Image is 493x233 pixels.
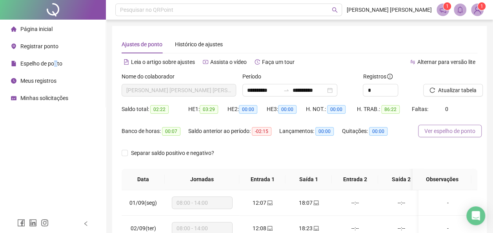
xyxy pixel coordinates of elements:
[124,59,129,65] span: file-text
[246,224,279,233] div: 12:08
[17,219,25,227] span: facebook
[478,2,486,10] sup: Atualize o seu contato no menu Meus Dados
[126,84,231,96] span: ROBSON ISNAR OLIVEIRA SAMPAIO
[188,127,279,136] div: Saldo anterior ao período:
[306,105,357,114] div: H. NOT.:
[11,26,16,32] span: home
[203,59,208,65] span: youtube
[443,2,451,10] sup: 1
[131,59,195,65] span: Leia o artigo sobre ajustes
[122,105,188,114] div: Saldo total:
[210,59,247,65] span: Assista o vídeo
[20,95,68,101] span: Minhas solicitações
[313,226,319,231] span: laptop
[246,198,279,207] div: 12:07
[252,127,271,136] span: -02:15
[122,127,188,136] div: Banco de horas:
[327,105,346,114] span: 00:00
[175,41,223,47] span: Histórico de ajustes
[188,105,227,114] div: HE 1:
[286,169,332,190] th: Saída 1
[338,198,372,207] div: --:--
[279,127,342,136] div: Lançamentos:
[387,74,393,79] span: info-circle
[262,59,295,65] span: Faça um tour
[313,200,319,206] span: laptop
[239,169,286,190] th: Entrada 1
[363,72,393,81] span: Registros
[122,169,165,190] th: Data
[369,127,387,136] span: 00:00
[122,41,162,47] span: Ajustes de ponto
[332,7,338,13] span: search
[29,219,37,227] span: linkedin
[418,125,482,137] button: Ver espelho de ponto
[315,127,334,136] span: 00:00
[412,106,429,112] span: Faltas:
[176,197,228,209] span: 08:00 - 14:00
[11,44,16,49] span: environment
[20,26,53,32] span: Página inicial
[131,225,156,231] span: 02/09(ter)
[438,86,477,95] span: Atualizar tabela
[200,105,218,114] span: 03:29
[471,4,483,16] img: 94621
[278,105,297,114] span: 00:00
[266,226,273,231] span: laptop
[384,224,418,233] div: --:--
[150,105,169,114] span: 02:22
[11,61,16,66] span: file
[419,175,465,184] span: Observações
[357,105,412,114] div: H. TRAB.:
[283,87,289,93] span: swap-right
[122,72,180,81] label: Nome do colaborador
[429,87,435,93] span: reload
[423,84,483,96] button: Atualizar tabela
[242,72,266,81] label: Período
[384,198,418,207] div: --:--
[424,127,475,135] span: Ver espelho de ponto
[417,59,475,65] span: Alternar para versão lite
[425,224,471,233] div: -
[162,127,180,136] span: 00:07
[227,105,267,114] div: HE 2:
[413,169,471,190] th: Observações
[446,4,449,9] span: 1
[381,105,400,114] span: 86:22
[11,95,16,101] span: schedule
[83,221,89,226] span: left
[439,6,446,13] span: notification
[332,169,378,190] th: Entrada 2
[20,43,58,49] span: Registrar ponto
[20,60,62,67] span: Espelho de ponto
[267,105,306,114] div: HE 3:
[41,219,49,227] span: instagram
[20,78,56,84] span: Meus registros
[445,106,448,112] span: 0
[128,149,217,157] span: Separar saldo positivo e negativo?
[292,198,326,207] div: 18:07
[466,206,485,225] div: Open Intercom Messenger
[425,198,471,207] div: -
[338,224,372,233] div: --:--
[378,169,424,190] th: Saída 2
[239,105,257,114] span: 00:00
[292,224,326,233] div: 18:23
[283,87,289,93] span: to
[410,59,415,65] span: swap
[165,169,239,190] th: Jornadas
[266,200,273,206] span: laptop
[347,5,432,14] span: [PERSON_NAME] [PERSON_NAME]
[480,4,483,9] span: 1
[457,6,464,13] span: bell
[11,78,16,84] span: clock-circle
[342,127,397,136] div: Quitações:
[129,200,157,206] span: 01/09(seg)
[255,59,260,65] span: history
